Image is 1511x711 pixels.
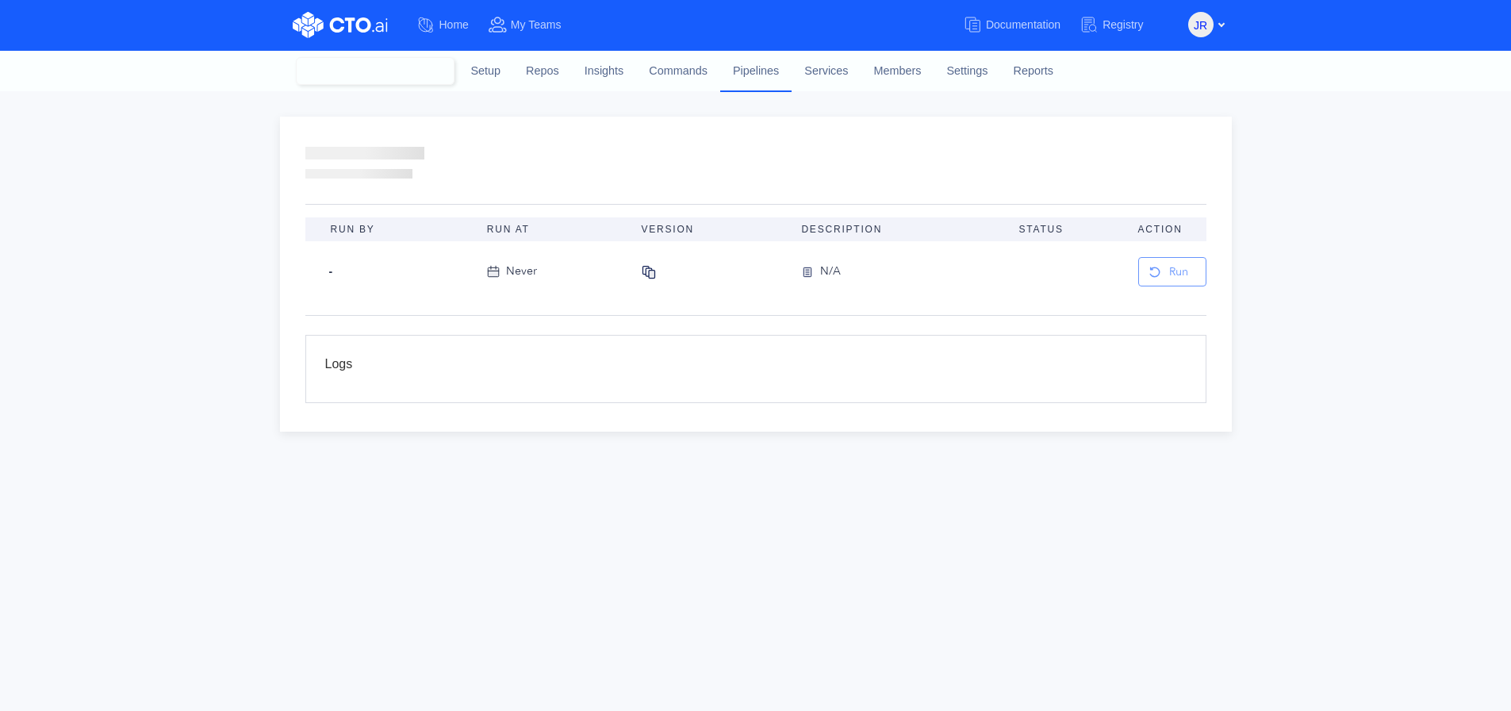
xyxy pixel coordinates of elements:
[986,18,1060,31] span: Documentation
[506,263,537,280] div: Never
[1000,50,1065,93] a: Reports
[963,10,1080,40] a: Documentation
[861,50,934,93] a: Members
[1188,12,1214,37] button: JR
[1103,18,1143,31] span: Registry
[820,263,841,282] div: N/A
[1080,10,1162,40] a: Registry
[325,355,1187,383] div: Logs
[792,50,861,93] a: Services
[305,217,474,241] th: Run By
[934,50,1000,93] a: Settings
[801,263,820,282] img: version-icon
[416,10,488,40] a: Home
[293,12,388,38] img: CTO.ai Logo
[628,217,788,241] th: Version
[458,50,514,93] a: Setup
[1138,257,1206,286] button: Run
[1007,217,1126,241] th: Status
[1194,13,1207,38] span: JR
[511,18,562,31] span: My Teams
[1126,217,1206,241] th: Action
[636,50,720,93] a: Commands
[572,50,637,93] a: Insights
[513,50,572,93] a: Repos
[305,241,474,302] td: -
[439,18,469,31] span: Home
[488,10,581,40] a: My Teams
[474,217,629,241] th: Run At
[788,217,1006,241] th: Description
[720,50,792,91] a: Pipelines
